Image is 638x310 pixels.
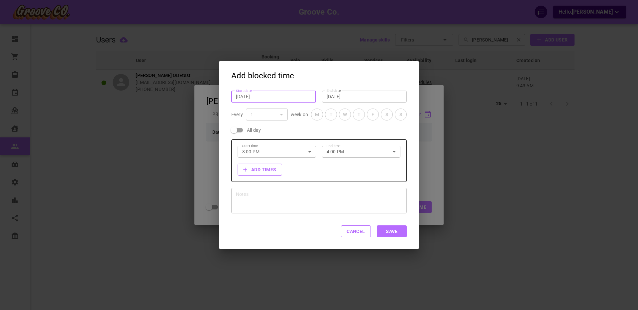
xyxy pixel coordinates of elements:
input: mmm d, yyyy [327,93,402,100]
span: Every [231,111,243,118]
input: mmm d, yyyy [236,93,311,100]
div: To add repeating blocked time, set a date range of more than one day [231,109,407,120]
span: week on [291,111,308,118]
button: Add times [238,164,282,176]
span: All day [247,127,261,133]
label: End time [327,143,340,148]
button: Save [377,225,407,237]
label: Start time [242,143,258,148]
button: Cancel [341,225,371,237]
div: 1 [251,111,283,118]
label: Start date [236,88,252,93]
b: Add times [251,165,276,174]
h2: Add blocked time [219,61,419,85]
label: End date [327,88,341,93]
